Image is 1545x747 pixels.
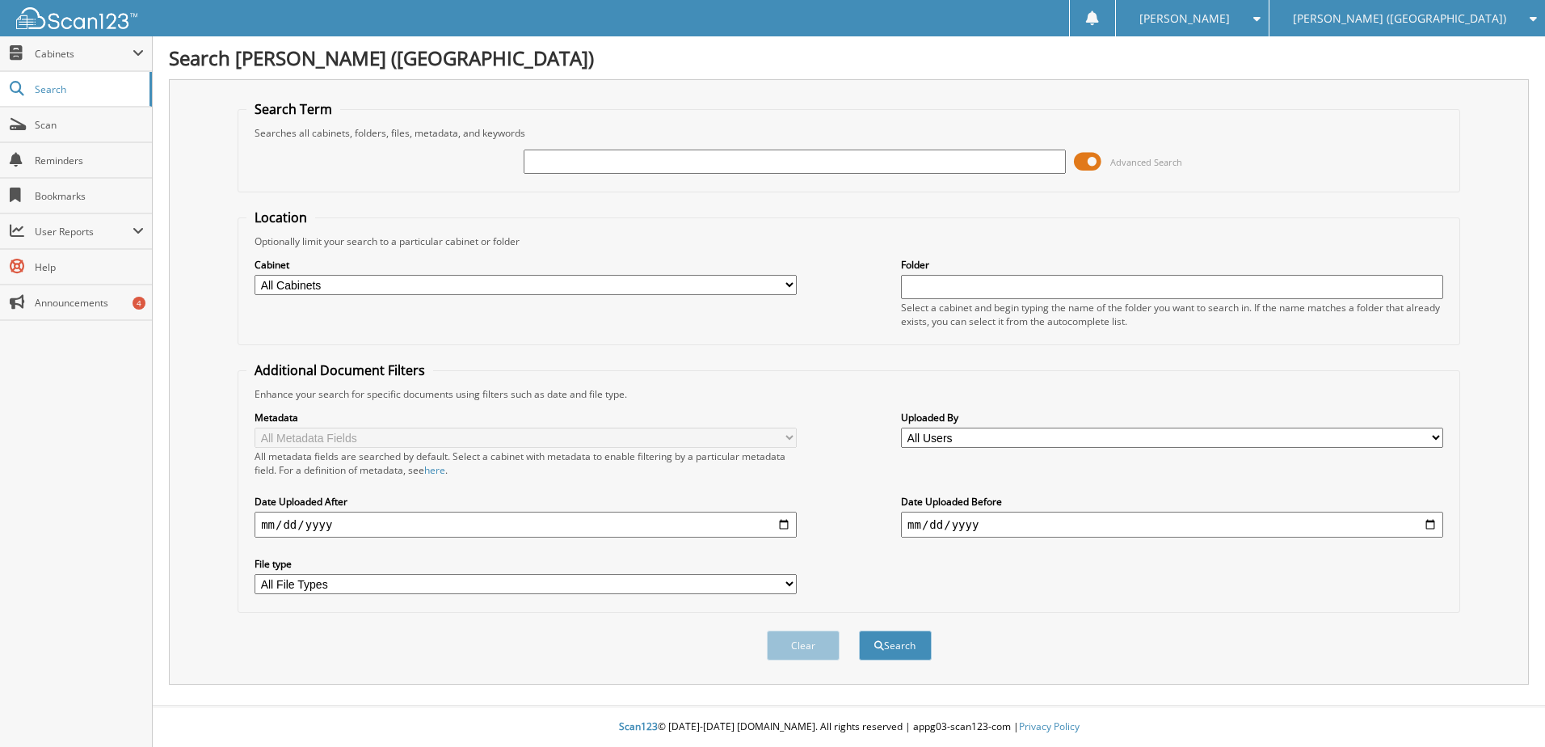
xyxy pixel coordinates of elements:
[35,47,133,61] span: Cabinets
[169,44,1529,71] h1: Search [PERSON_NAME] ([GEOGRAPHIC_DATA])
[901,512,1443,538] input: end
[255,512,797,538] input: start
[16,7,137,29] img: scan123-logo-white.svg
[35,118,144,132] span: Scan
[35,154,144,167] span: Reminders
[35,82,141,96] span: Search
[901,301,1443,328] div: Select a cabinet and begin typing the name of the folder you want to search in. If the name match...
[246,234,1451,248] div: Optionally limit your search to a particular cabinet or folder
[1139,14,1230,23] span: [PERSON_NAME]
[901,495,1443,509] label: Date Uploaded Before
[1019,720,1080,733] a: Privacy Policy
[255,495,797,509] label: Date Uploaded After
[901,411,1443,424] label: Uploaded By
[255,449,797,477] div: All metadata fields are searched by default. Select a cabinet with metadata to enable filtering b...
[246,100,340,118] legend: Search Term
[424,463,445,477] a: here
[255,411,797,424] label: Metadata
[1293,14,1506,23] span: [PERSON_NAME] ([GEOGRAPHIC_DATA])
[35,260,144,274] span: Help
[153,707,1545,747] div: © [DATE]-[DATE] [DOMAIN_NAME]. All rights reserved | appg03-scan123-com |
[255,258,797,272] label: Cabinet
[35,189,144,203] span: Bookmarks
[1110,156,1182,168] span: Advanced Search
[133,297,145,310] div: 4
[619,720,658,733] span: Scan123
[767,631,840,660] button: Clear
[901,258,1443,272] label: Folder
[255,557,797,571] label: File type
[246,126,1451,140] div: Searches all cabinets, folders, files, metadata, and keywords
[246,361,433,379] legend: Additional Document Filters
[246,387,1451,401] div: Enhance your search for specific documents using filters such as date and file type.
[35,225,133,238] span: User Reports
[859,631,932,660] button: Search
[35,296,144,310] span: Announcements
[246,209,315,226] legend: Location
